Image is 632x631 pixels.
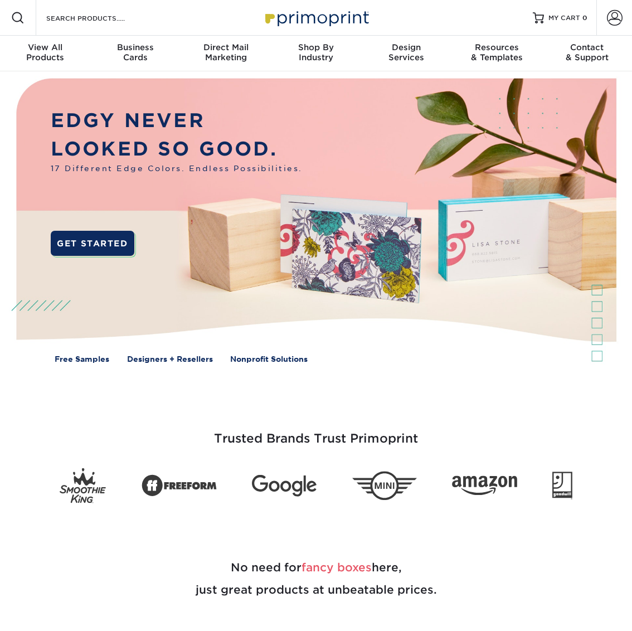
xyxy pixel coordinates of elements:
[45,11,154,25] input: SEARCH PRODUCTS.....
[451,36,542,71] a: Resources& Templates
[90,36,181,71] a: BusinessCards
[142,469,217,502] img: Freeform
[55,353,109,365] a: Free Samples
[51,163,303,174] span: 17 Different Edge Colors. Endless Possibilities.
[361,36,451,71] a: DesignServices
[51,134,303,163] p: LOOKED SO GOOD.
[542,42,632,52] span: Contact
[271,42,361,52] span: Shop By
[452,476,517,496] img: Amazon
[181,42,271,52] span: Direct Mail
[230,353,308,365] a: Nonprofit Solutions
[271,42,361,62] div: Industry
[582,14,587,22] span: 0
[252,475,317,496] img: Google
[260,6,372,30] img: Primoprint
[181,42,271,62] div: Marketing
[542,42,632,62] div: & Support
[451,42,542,52] span: Resources
[361,42,451,62] div: Services
[127,353,213,365] a: Designers + Resellers
[51,106,303,134] p: EDGY NEVER
[271,36,361,71] a: Shop ByIndustry
[181,36,271,71] a: Direct MailMarketing
[90,42,181,52] span: Business
[90,42,181,62] div: Cards
[51,231,134,256] a: GET STARTED
[352,471,417,499] img: Mini
[552,472,572,499] img: Goodwill
[451,42,542,62] div: & Templates
[361,42,451,52] span: Design
[8,405,624,459] h3: Trusted Brands Trust Primoprint
[60,468,106,503] img: Smoothie King
[8,530,624,628] h2: No need for here, just great products at unbeatable prices.
[548,13,580,23] span: MY CART
[302,561,372,574] span: fancy boxes
[542,36,632,71] a: Contact& Support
